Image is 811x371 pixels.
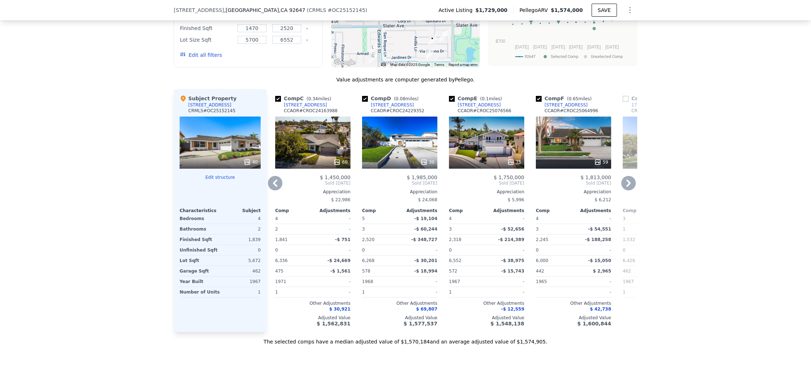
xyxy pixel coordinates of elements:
span: , [GEOGRAPHIC_DATA] [224,7,305,14]
div: Adjusted Value [362,315,437,321]
div: Adjustments [487,208,524,214]
text: [DATE] [533,45,547,50]
span: $ 1,577,537 [404,321,437,326]
span: 1,841 [275,237,287,242]
text: [DATE] [569,45,583,50]
div: Bedrooms [180,214,219,224]
div: Subject [220,208,261,214]
span: 6,268 [362,258,374,263]
div: Appreciation [275,189,350,195]
span: 0.65 [569,96,579,101]
div: Comp D [362,95,421,102]
div: Comp [623,208,660,214]
div: 2 [222,224,261,234]
span: 0 [536,248,539,253]
div: Number of Units [180,287,220,297]
a: 17742 [PERSON_NAME] Cir [623,102,690,108]
span: $ 1,548,138 [491,321,524,326]
span: $ 69,807 [416,307,437,312]
span: 0.1 [482,96,489,101]
div: - [575,287,611,297]
text: [DATE] [587,45,601,50]
div: - [488,287,524,297]
div: - [314,277,350,287]
span: -$ 751 [335,237,350,242]
div: Other Adjustments [449,300,524,306]
span: CRMLS [309,7,326,13]
img: Google [333,58,357,67]
div: - [575,214,611,224]
div: 1967 [222,277,261,287]
span: 5 [362,216,365,221]
text: $700 [496,39,505,44]
span: 0 [362,248,365,253]
text: [DATE] [551,45,565,50]
button: Clear [306,27,308,30]
div: - [488,277,524,287]
div: Lot Sqft [180,256,219,266]
div: - [314,287,350,297]
span: 572 [449,269,457,274]
div: - [488,214,524,224]
div: Adjustments [313,208,350,214]
div: Appreciation [536,189,611,195]
text: 92647 [525,54,535,59]
div: Adjustments [573,208,611,214]
button: Edit all filters [180,51,222,59]
div: Comp [536,208,573,214]
span: $ 1,600,844 [577,321,611,326]
div: Comp [362,208,400,214]
span: -$ 15,050 [588,258,611,263]
text: [DATE] [605,45,619,50]
span: $ 1,562,831 [317,321,350,326]
div: - [401,287,437,297]
div: [STREET_ADDRESS] [458,102,501,108]
div: Finished Sqft [180,23,233,33]
div: Unfinished Sqft [180,245,219,255]
button: Keyboard shortcuts [381,63,386,66]
span: -$ 15,743 [501,269,524,274]
span: -$ 19,104 [414,216,437,221]
span: 2,318 [449,237,461,242]
span: -$ 18,994 [414,269,437,274]
span: Sold [DATE] [449,180,524,186]
span: ( miles) [304,96,334,101]
span: -$ 60,244 [414,227,437,232]
div: [STREET_ADDRESS] [284,102,327,108]
div: 3 [536,224,572,234]
div: [STREET_ADDRESS] [188,102,231,108]
span: Map data ©2025 Google [390,63,430,67]
div: Bathrooms [180,224,219,234]
span: 3 [623,216,626,221]
div: [STREET_ADDRESS] [545,102,588,108]
span: Sold [DATE] [275,180,350,186]
div: Appreciation [623,189,698,195]
span: Pellego ARV [520,7,551,14]
span: $ 30,921 [329,307,350,312]
span: -$ 188,258 [585,237,611,242]
span: $ 42,738 [590,307,611,312]
div: Finished Sqft [180,235,219,245]
button: Show Options [623,3,637,17]
div: Garage Sqft [180,266,219,276]
div: 59 [594,159,608,166]
span: $ 5,996 [508,197,524,202]
span: -$ 214,389 [498,237,524,242]
a: [STREET_ADDRESS] [275,102,327,108]
span: 6,426 [623,258,635,263]
div: - [314,224,350,234]
span: 0 [623,248,626,253]
span: 0 [275,248,278,253]
div: Year Built [180,277,219,287]
div: - [314,214,350,224]
div: Other Adjustments [362,300,437,306]
a: [STREET_ADDRESS] [362,102,414,108]
div: 0 [222,245,261,255]
div: [STREET_ADDRESS] [371,102,414,108]
div: Adjusted Value [536,315,611,321]
div: 5,672 [222,256,261,266]
span: Active Listing [438,7,475,14]
span: 1,532 [623,237,635,242]
span: Sold [DATE] [536,180,611,186]
div: 4 [222,214,261,224]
